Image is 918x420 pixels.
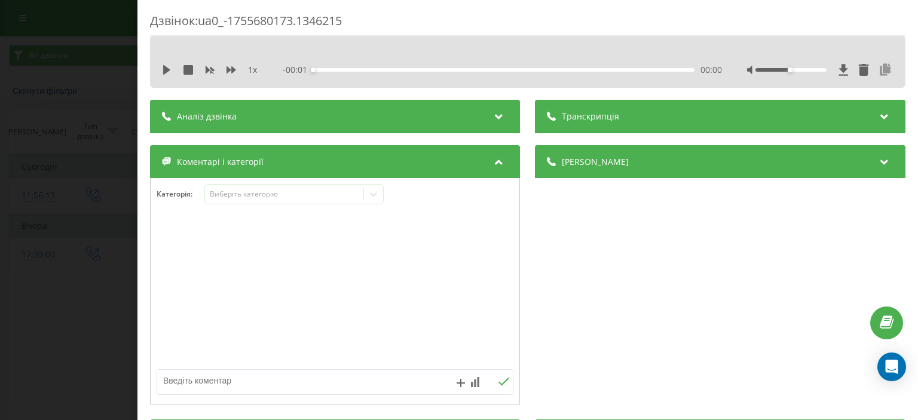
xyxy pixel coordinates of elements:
[700,64,722,76] span: 00:00
[562,111,620,122] span: Транскрипція
[311,68,316,72] div: Accessibility label
[562,156,629,168] span: [PERSON_NAME]
[877,352,906,381] div: Open Intercom Messenger
[210,189,359,199] div: Виберіть категорію
[150,13,905,36] div: Дзвінок : ua0_-1755680173.1346215
[248,64,257,76] span: 1 x
[157,190,204,198] h4: Категорія :
[788,68,792,72] div: Accessibility label
[283,64,314,76] span: - 00:01
[177,111,237,122] span: Аналіз дзвінка
[177,156,264,168] span: Коментарі і категорії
